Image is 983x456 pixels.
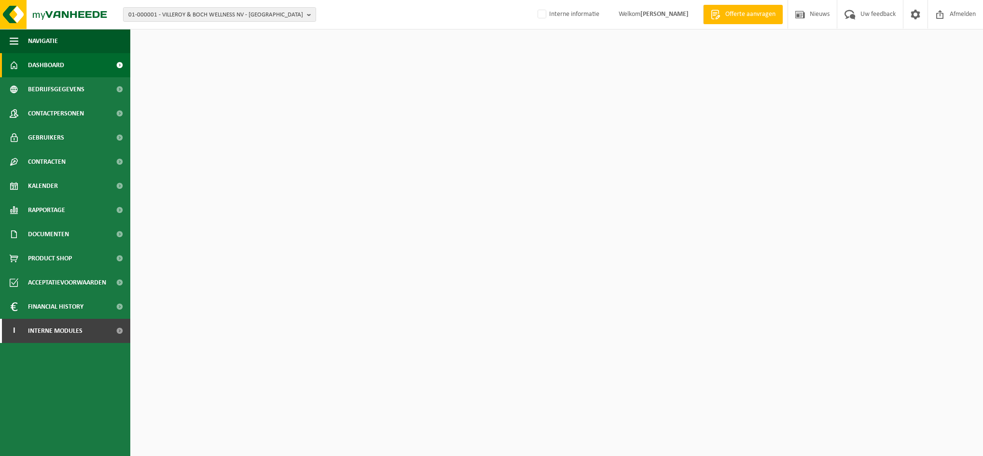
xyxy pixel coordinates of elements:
span: Navigatie [28,29,58,53]
span: 01-000001 - VILLEROY & BOCH WELLNESS NV - [GEOGRAPHIC_DATA] [128,8,303,22]
span: Financial History [28,295,83,319]
strong: [PERSON_NAME] [640,11,689,18]
span: Contactpersonen [28,101,84,126]
label: Interne informatie [536,7,599,22]
a: Offerte aanvragen [703,5,783,24]
span: Documenten [28,222,69,246]
span: Bedrijfsgegevens [28,77,84,101]
span: Contracten [28,150,66,174]
span: Kalender [28,174,58,198]
button: 01-000001 - VILLEROY & BOCH WELLNESS NV - [GEOGRAPHIC_DATA] [123,7,316,22]
span: Product Shop [28,246,72,271]
span: I [10,319,18,343]
span: Dashboard [28,53,64,77]
span: Interne modules [28,319,83,343]
span: Rapportage [28,198,65,222]
span: Gebruikers [28,126,64,150]
span: Acceptatievoorwaarden [28,271,106,295]
span: Offerte aanvragen [723,10,778,19]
